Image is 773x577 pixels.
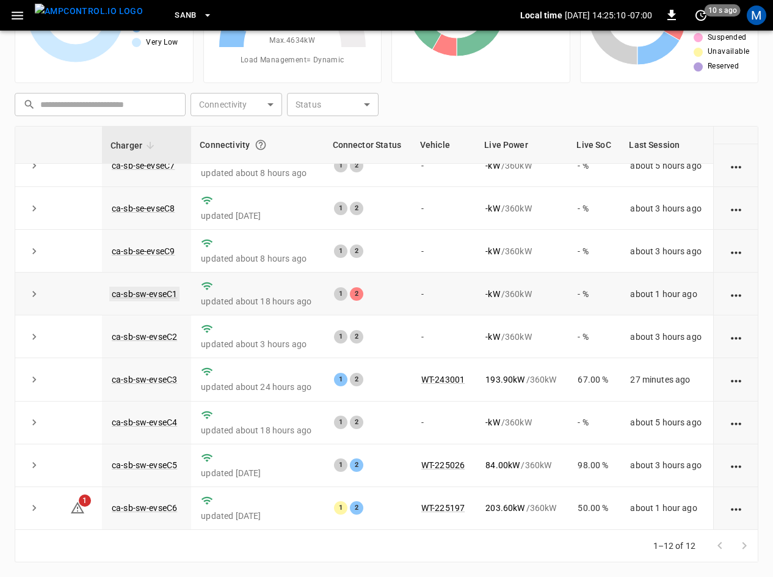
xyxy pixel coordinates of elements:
[568,127,620,164] th: Live SoC
[728,331,744,343] div: action cell options
[485,160,499,172] p: - kW
[201,381,314,393] p: updated about 24 hours ago
[25,199,43,218] button: expand row
[620,487,713,530] td: about 1 hour ago
[112,246,175,256] a: ca-sb-se-evseC9
[170,4,217,28] button: SanB
[620,402,713,444] td: about 5 hours ago
[25,156,43,175] button: expand row
[201,252,314,265] p: updated about 8 hours ago
[201,467,314,479] p: updated [DATE]
[485,245,558,257] div: / 360 kW
[350,501,363,515] div: 2
[485,502,524,514] p: 203.60 kW
[705,4,741,17] span: 10 s ago
[201,167,314,179] p: updated about 8 hours ago
[412,230,476,273] td: -
[728,373,744,386] div: action cell options
[485,202,558,215] div: / 360 kW
[485,373,558,386] div: / 360 kW
[421,503,465,513] a: WT-225197
[25,499,43,517] button: expand row
[485,288,558,300] div: / 360 kW
[485,331,499,343] p: - kW
[708,61,739,73] span: Reserved
[421,460,465,470] a: WT-225026
[79,494,91,507] span: 1
[25,456,43,474] button: expand row
[620,444,713,487] td: about 3 hours ago
[412,127,476,164] th: Vehicle
[241,54,344,67] span: Load Management = Dynamic
[112,332,177,342] a: ca-sb-sw-evseC2
[412,273,476,315] td: -
[25,370,43,389] button: expand row
[568,187,620,230] td: - %
[620,273,713,315] td: about 1 hour ago
[620,127,713,164] th: Last Session
[728,245,744,257] div: action cell options
[620,187,713,230] td: about 3 hours ago
[350,287,363,301] div: 2
[485,502,558,514] div: / 360 kW
[112,417,177,427] a: ca-sb-sw-evseC4
[112,460,177,470] a: ca-sb-sw-evseC5
[565,9,652,21] p: [DATE] 14:25:10 -07:00
[112,204,175,213] a: ca-sb-se-evseC8
[25,242,43,260] button: expand row
[350,159,363,172] div: 2
[334,458,347,472] div: 1
[485,416,558,428] div: / 360 kW
[728,288,744,300] div: action cell options
[708,32,747,44] span: Suspended
[568,144,620,187] td: - %
[728,117,744,129] div: action cell options
[334,373,347,386] div: 1
[35,4,143,19] img: ampcontrol.io logo
[350,330,363,344] div: 2
[412,187,476,230] td: -
[568,402,620,444] td: - %
[568,487,620,530] td: 50.00 %
[620,358,713,401] td: 27 minutes ago
[568,273,620,315] td: - %
[201,338,314,350] p: updated about 3 hours ago
[201,510,314,522] p: updated [DATE]
[334,159,347,172] div: 1
[334,202,347,215] div: 1
[412,315,476,358] td: -
[112,503,177,513] a: ca-sb-sw-evseC6
[728,160,744,172] div: action cell options
[620,315,713,358] td: about 3 hours ago
[520,9,562,21] p: Local time
[111,138,158,153] span: Charger
[112,161,175,171] a: ca-sb-se-evseC7
[620,144,713,187] td: about 5 hours ago
[269,35,315,47] span: Max. 4634 kW
[620,230,713,273] td: about 3 hours ago
[25,328,43,346] button: expand row
[324,127,412,164] th: Connector Status
[201,295,314,307] p: updated about 18 hours ago
[250,134,272,156] button: Connection between the charger and our software.
[568,444,620,487] td: 98.00 %
[421,375,465,384] a: WT-243001
[708,46,749,58] span: Unavailable
[350,458,363,472] div: 2
[350,373,363,386] div: 2
[109,287,180,301] a: ca-sb-sw-evseC1
[412,402,476,444] td: -
[350,416,363,429] div: 2
[728,416,744,428] div: action cell options
[334,416,347,429] div: 1
[334,244,347,258] div: 1
[334,287,347,301] div: 1
[25,285,43,303] button: expand row
[568,230,620,273] td: - %
[485,245,499,257] p: - kW
[201,424,314,436] p: updated about 18 hours ago
[485,416,499,428] p: - kW
[728,459,744,471] div: action cell options
[201,210,314,222] p: updated [DATE]
[568,358,620,401] td: 67.00 %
